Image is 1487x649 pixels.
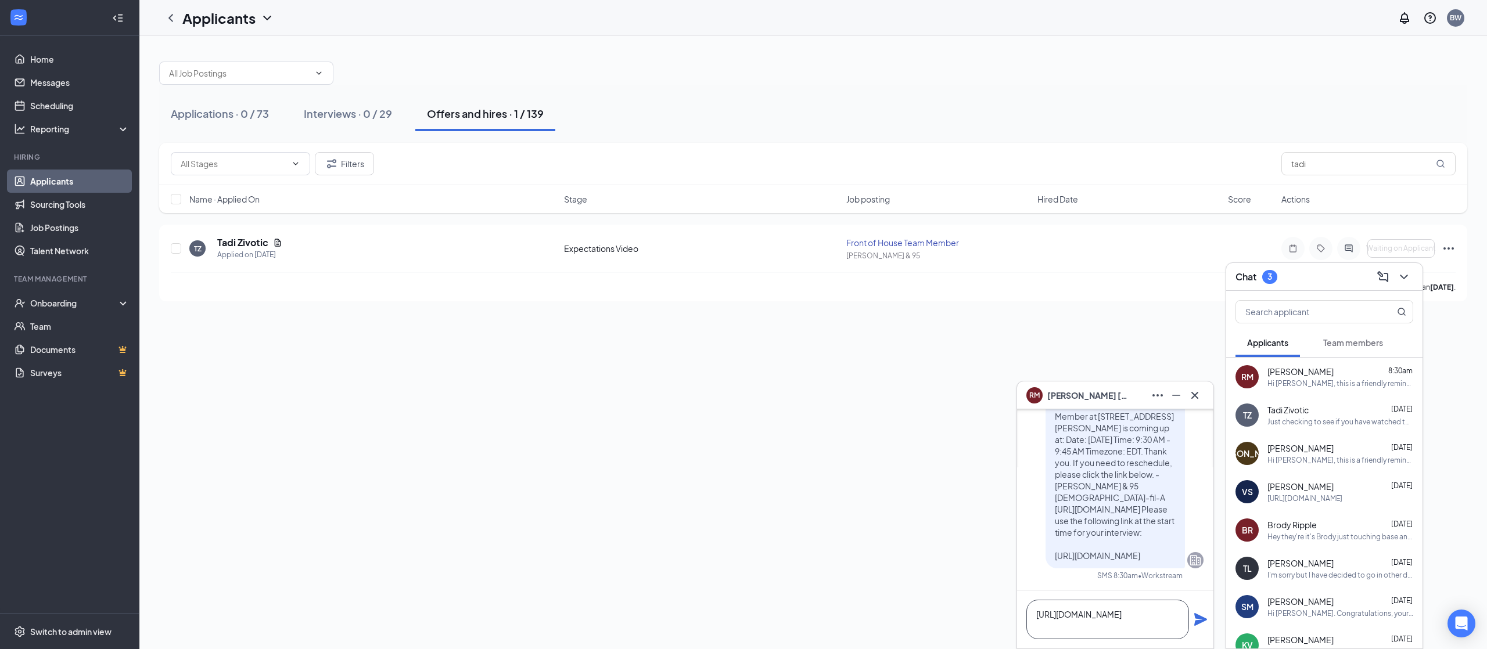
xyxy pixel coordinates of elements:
span: [PERSON_NAME] [1267,481,1334,492]
input: Search in offers and hires [1281,152,1456,175]
svg: Minimize [1169,388,1183,402]
textarea: [URL][DOMAIN_NAME] [1026,600,1189,639]
span: Score [1228,193,1251,205]
button: Minimize [1167,386,1186,405]
div: Hi [PERSON_NAME]. Congratulations, your meeting with [DEMOGRAPHIC_DATA]-fil-A for Front of House ... [1267,608,1413,618]
span: [DATE] [1391,520,1413,528]
div: Hi [PERSON_NAME], this is a friendly reminder. Your video conference interview with [DEMOGRAPHIC_... [1267,455,1413,465]
svg: Tag [1314,244,1328,253]
a: Talent Network [30,239,130,262]
div: Hiring [14,152,127,162]
div: Onboarding [30,297,120,309]
button: Filter Filters [315,152,374,175]
div: Applications · 0 / 73 [171,106,269,121]
span: [PERSON_NAME] [1267,596,1334,607]
span: • Workstream [1138,571,1183,581]
span: 8:30am [1388,366,1413,375]
span: Applicants [1247,337,1288,348]
svg: MagnifyingGlass [1436,159,1445,168]
div: Open Intercom Messenger [1448,610,1475,637]
div: BW [1450,13,1461,23]
a: Home [30,48,130,71]
span: [DATE] [1391,558,1413,567]
span: Hired Date [1037,193,1078,205]
a: DocumentsCrown [30,338,130,361]
svg: QuestionInfo [1423,11,1437,25]
div: I'm sorry but I have decided to go in other direction please cancel the interview [1267,570,1413,580]
span: Waiting on Applicant [1366,244,1436,253]
div: Expectations Video [564,243,840,254]
svg: ComposeMessage [1376,270,1390,284]
span: [DATE] [1391,596,1413,605]
span: [PERSON_NAME] [1267,634,1334,646]
div: Switch to admin view [30,626,112,637]
svg: UserCheck [14,297,26,309]
div: BR [1242,524,1253,536]
svg: ChevronDown [291,159,300,168]
a: Messages [30,71,130,94]
span: [PERSON_NAME] [PERSON_NAME] [1047,389,1129,402]
div: [PERSON_NAME] [1213,448,1281,459]
b: [DATE] [1430,283,1454,291]
svg: ChevronLeft [164,11,178,25]
svg: Company [1188,553,1202,567]
svg: Note [1286,244,1300,253]
span: Stage [564,193,587,205]
svg: ActiveChat [1342,244,1356,253]
svg: WorkstreamLogo [13,12,24,23]
span: Name · Applied On [189,193,260,205]
div: Hey they're it's Brody just touching base and was wondering if they're were any available meeting... [1267,532,1413,542]
div: Team Management [14,274,127,284]
div: Interviews · 0 / 29 [304,106,392,121]
div: TZ [194,244,202,254]
input: All Stages [181,157,286,170]
h1: Applicants [182,8,256,28]
button: ComposeMessage [1374,268,1392,286]
span: [PERSON_NAME] [1267,442,1334,454]
div: [PERSON_NAME] & 95 [846,251,1030,261]
input: Search applicant [1236,301,1374,323]
div: Applied on [DATE] [217,249,282,261]
button: Waiting on Applicant [1367,239,1435,258]
span: [DATE] [1391,443,1413,452]
a: SurveysCrown [30,361,130,384]
a: Team [30,315,130,338]
div: TZ [1243,409,1252,421]
span: Job posting [846,193,890,205]
svg: Ellipses [1442,241,1456,255]
span: Brody Ripple [1267,519,1317,531]
button: ChevronDown [1395,268,1413,286]
svg: ChevronDown [1397,270,1411,284]
a: Sourcing Tools [30,193,130,216]
svg: Plane [1194,612,1208,626]
svg: Ellipses [1151,388,1165,402]
button: Cross [1186,386,1204,405]
svg: ChevronDown [314,68,324,78]
span: Actions [1281,193,1310,205]
div: Reporting [30,123,130,135]
span: [PERSON_NAME] [1267,557,1334,569]
svg: Document [273,238,282,247]
input: All Job Postings [169,67,310,80]
div: Front of House Team Member [846,237,1030,248]
div: RM [1241,371,1253,383]
span: Tadi Zivotic [1267,404,1309,416]
h3: Chat [1235,271,1256,283]
span: Team members [1323,337,1383,348]
svg: Filter [325,157,339,171]
div: SM [1241,601,1253,612]
div: Hi [PERSON_NAME], this is a friendly reminder. Your video conference interview with [DEMOGRAPHIC_... [1267,378,1413,388]
span: [DATE] [1391,405,1413,413]
svg: MagnifyingGlass [1397,307,1406,316]
a: Applicants [30,170,130,193]
div: [URL][DOMAIN_NAME] [1267,493,1342,503]
svg: ChevronDown [260,11,274,25]
svg: Notifications [1398,11,1411,25]
button: Ellipses [1148,386,1167,405]
div: 3 [1267,272,1272,282]
span: [DATE] [1391,481,1413,490]
h5: Tadi Zivotic [217,236,268,249]
a: Job Postings [30,216,130,239]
